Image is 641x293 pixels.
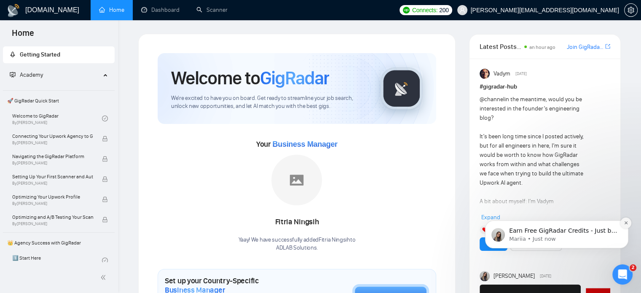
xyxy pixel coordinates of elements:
span: Getting Started [20,51,60,58]
span: fund-projection-screen [10,72,16,78]
span: Your [256,140,338,149]
span: export [605,43,610,50]
span: Home [5,27,41,45]
span: lock [102,196,108,202]
a: 1️⃣ Start Here [12,251,102,270]
span: lock [102,136,108,142]
img: gigradar-logo.png [381,67,423,110]
a: Join GigRadar Slack Community [567,43,603,52]
span: GigRadar [260,67,329,89]
span: We're excited to have you on board. Get ready to streamline your job search, unlock new opportuni... [171,94,367,110]
iframe: Intercom notifications message [472,167,641,262]
span: By [PERSON_NAME] [12,221,93,226]
span: Connecting Your Upwork Agency to GigRadar [12,132,93,140]
span: 👑 Agency Success with GigRadar [4,234,114,251]
span: Vadym [493,69,510,78]
span: Setting Up Your First Scanner and Auto-Bidder [12,172,93,181]
a: dashboardDashboard [141,6,180,13]
span: check-circle [102,258,108,263]
span: Latest Posts from the GigRadar Community [480,41,522,52]
span: By [PERSON_NAME] [12,181,93,186]
img: logo [7,4,20,17]
li: Getting Started [3,46,115,63]
span: By [PERSON_NAME] [12,201,93,206]
span: Business Manager [272,140,337,148]
span: @channel [480,96,504,103]
span: By [PERSON_NAME] [12,161,93,166]
div: Fitria Ningsih [239,215,356,229]
span: [PERSON_NAME] [493,271,534,281]
span: lock [102,156,108,162]
span: 2 [630,264,636,271]
span: lock [102,176,108,182]
img: upwork-logo.png [403,7,410,13]
span: Connects: [412,5,437,15]
span: Earn Free GigRadar Credits - Just by Sharing Your Story! 💬 Want more credits for sending proposal... [37,60,145,268]
span: lock [102,217,108,223]
span: [DATE] [540,272,551,280]
iframe: Intercom live chat [612,264,633,285]
a: setting [624,7,638,13]
span: user [459,7,465,13]
span: Navigating the GigRadar Platform [12,152,93,161]
a: export [605,43,610,51]
p: ADLAB Solutions . [239,244,356,252]
span: By [PERSON_NAME] [12,140,93,145]
a: homeHome [99,6,124,13]
a: searchScanner [196,6,228,13]
span: 200 [439,5,448,15]
button: setting [624,3,638,17]
span: Academy [10,71,43,78]
h1: # gigradar-hub [480,82,610,91]
p: Message from Mariia, sent Just now [37,68,145,75]
div: message notification from Mariia, Just now. Earn Free GigRadar Credits - Just by Sharing Your Sto... [13,53,156,81]
img: Vadym [480,69,490,79]
span: check-circle [102,116,108,121]
span: [DATE] [515,70,527,78]
span: 🚀 GigRadar Quick Start [4,92,114,109]
span: an hour ago [529,44,555,50]
span: rocket [10,51,16,57]
span: double-left [100,273,109,282]
a: Welcome to GigRadarBy[PERSON_NAME] [12,109,102,128]
img: Profile image for Mariia [19,61,32,74]
span: setting [625,7,637,13]
button: Dismiss notification [148,50,159,61]
span: Optimizing and A/B Testing Your Scanner for Better Results [12,213,93,221]
img: placeholder.png [271,155,322,205]
div: Yaay! We have successfully added Fitria Ningsih to [239,236,356,252]
span: Academy [20,71,43,78]
img: Mariia Heshka [480,271,490,281]
h1: Welcome to [171,67,329,89]
span: Optimizing Your Upwork Profile [12,193,93,201]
